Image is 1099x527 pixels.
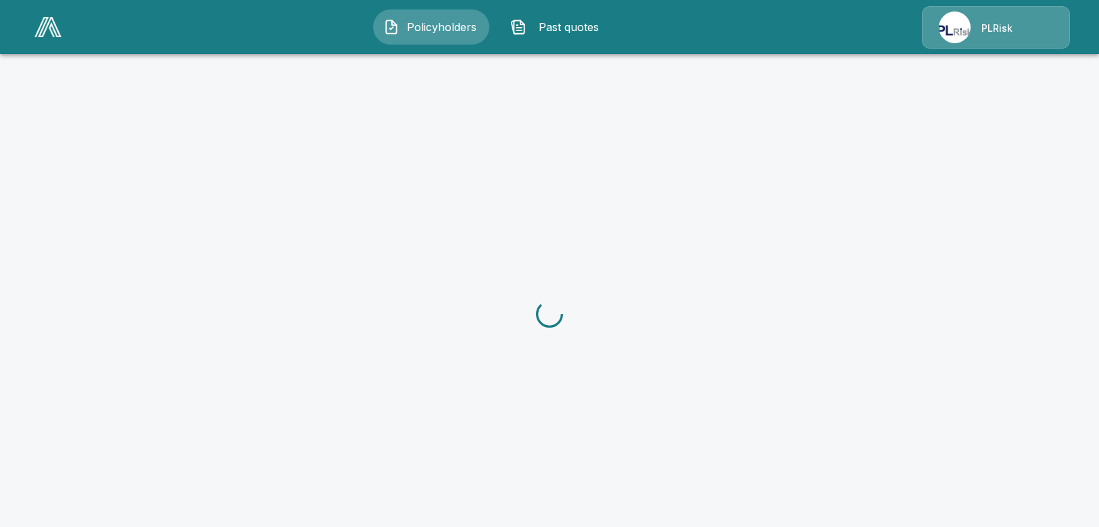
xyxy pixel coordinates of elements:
button: Policyholders IconPolicyholders [373,9,489,45]
img: Policyholders Icon [383,19,399,35]
span: Policyholders [405,19,479,35]
img: Past quotes Icon [510,19,527,35]
button: Past quotes IconPast quotes [500,9,616,45]
img: AA Logo [34,17,62,37]
span: Past quotes [532,19,606,35]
